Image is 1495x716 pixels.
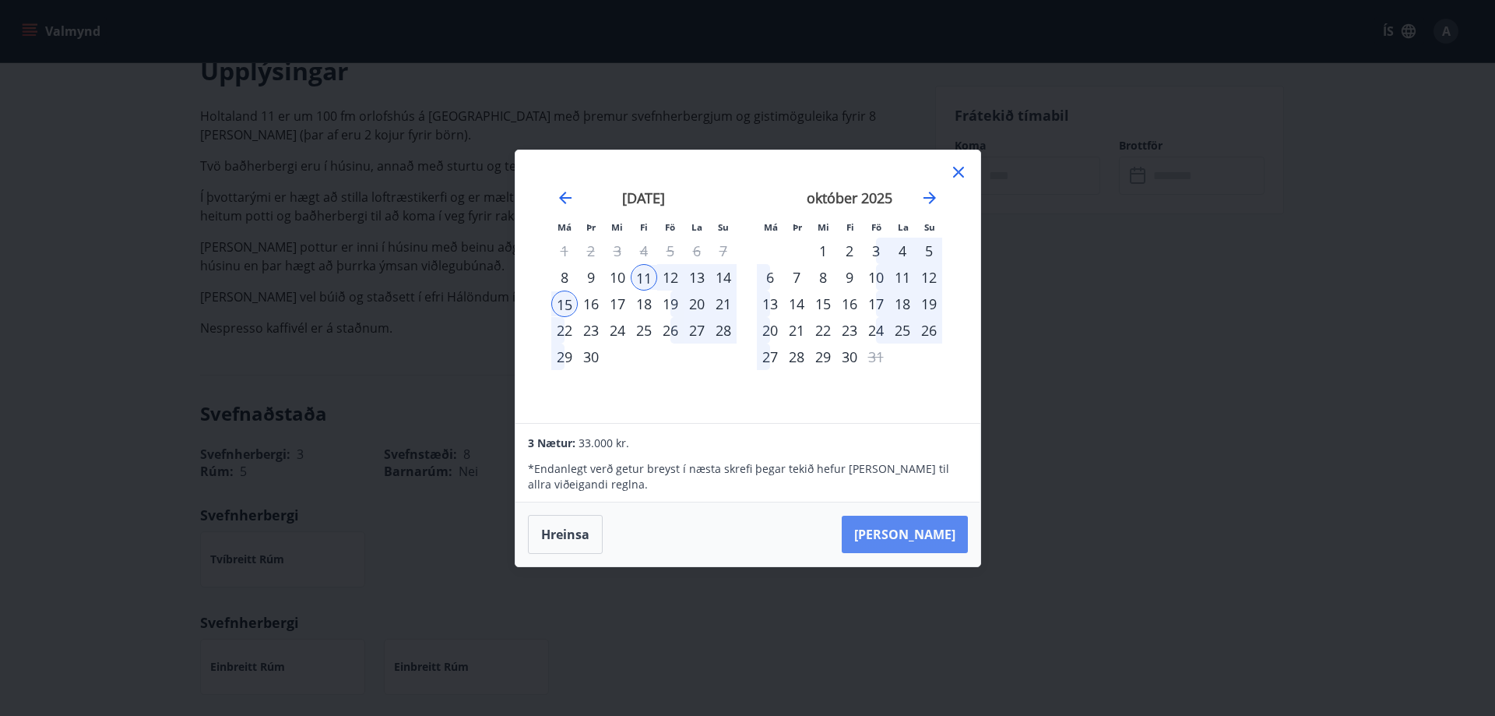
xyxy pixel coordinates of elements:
td: Selected as end date. mánudagur, 15. september 2025 [551,291,578,317]
div: 25 [631,317,657,344]
div: 9 [578,264,604,291]
td: Not available. mánudagur, 1. september 2025 [551,238,578,264]
td: Choose þriðjudagur, 9. september 2025 as your check-in date. It’s available. [578,264,604,291]
td: Choose föstudagur, 17. október 2025 as your check-in date. It’s available. [863,291,889,317]
small: Má [558,221,572,233]
div: 24 [863,317,889,344]
div: 10 [604,264,631,291]
div: 13 [684,264,710,291]
td: Choose sunnudagur, 12. október 2025 as your check-in date. It’s available. [916,264,942,291]
div: 2 [836,238,863,264]
td: Choose mánudagur, 29. september 2025 as your check-in date. It’s available. [551,344,578,370]
div: 11 [889,264,916,291]
td: Choose miðvikudagur, 24. september 2025 as your check-in date. It’s available. [604,317,631,344]
button: Hreinsa [528,515,603,554]
div: 12 [916,264,942,291]
div: 24 [604,317,631,344]
strong: [DATE] [622,189,665,207]
div: 12 [657,264,684,291]
div: 29 [551,344,578,370]
small: Su [718,221,729,233]
td: Choose sunnudagur, 21. september 2025 as your check-in date. It’s available. [710,291,737,317]
div: 10 [863,264,889,291]
td: Choose fimmtudagur, 9. október 2025 as your check-in date. It’s available. [836,264,863,291]
td: Choose þriðjudagur, 23. september 2025 as your check-in date. It’s available. [578,317,604,344]
td: Not available. miðvikudagur, 3. september 2025 [604,238,631,264]
small: Fi [846,221,854,233]
td: Choose fimmtudagur, 16. október 2025 as your check-in date. It’s available. [836,291,863,317]
span: 33.000 kr. [579,436,629,450]
td: Selected. föstudagur, 12. september 2025 [657,264,684,291]
div: 13 [757,291,783,317]
td: Choose sunnudagur, 19. október 2025 as your check-in date. It’s available. [916,291,942,317]
div: Move forward to switch to the next month. [920,189,939,207]
small: Má [764,221,778,233]
small: Su [924,221,935,233]
td: Choose föstudagur, 10. október 2025 as your check-in date. It’s available. [863,264,889,291]
small: La [691,221,702,233]
td: Choose laugardagur, 20. september 2025 as your check-in date. It’s available. [684,291,710,317]
strong: október 2025 [807,189,892,207]
td: Choose miðvikudagur, 10. september 2025 as your check-in date. It’s available. [604,264,631,291]
td: Choose þriðjudagur, 16. september 2025 as your check-in date. It’s available. [578,291,604,317]
td: Selected as start date. fimmtudagur, 11. september 2025 [631,264,657,291]
div: 19 [657,291,684,317]
small: Mi [818,221,829,233]
div: Calendar [534,169,962,404]
div: 18 [631,291,657,317]
td: Not available. sunnudagur, 7. september 2025 [710,238,737,264]
span: 3 Nætur: [528,436,575,450]
td: Choose mánudagur, 13. október 2025 as your check-in date. It’s available. [757,291,783,317]
td: Choose þriðjudagur, 28. október 2025 as your check-in date. It’s available. [783,344,810,370]
td: Choose miðvikudagur, 29. október 2025 as your check-in date. It’s available. [810,344,836,370]
small: La [898,221,909,233]
div: 18 [889,291,916,317]
div: 19 [916,291,942,317]
div: 15 [810,291,836,317]
td: Choose sunnudagur, 26. október 2025 as your check-in date. It’s available. [916,317,942,344]
td: Choose fimmtudagur, 25. september 2025 as your check-in date. It’s available. [631,317,657,344]
div: 14 [783,291,810,317]
div: 11 [631,264,657,291]
div: 27 [684,317,710,344]
td: Choose fimmtudagur, 30. október 2025 as your check-in date. It’s available. [836,344,863,370]
div: 5 [916,238,942,264]
td: Selected. laugardagur, 13. september 2025 [684,264,710,291]
div: 15 [551,291,578,317]
td: Choose föstudagur, 26. september 2025 as your check-in date. It’s available. [657,317,684,344]
td: Not available. fimmtudagur, 4. september 2025 [631,238,657,264]
td: Choose þriðjudagur, 7. október 2025 as your check-in date. It’s available. [783,264,810,291]
div: 23 [578,317,604,344]
td: Choose föstudagur, 3. október 2025 as your check-in date. It’s available. [863,238,889,264]
td: Not available. þriðjudagur, 2. september 2025 [578,238,604,264]
div: 26 [916,317,942,344]
td: Choose miðvikudagur, 1. október 2025 as your check-in date. It’s available. [810,238,836,264]
td: Choose mánudagur, 8. september 2025 as your check-in date. It’s available. [551,264,578,291]
td: Selected. sunnudagur, 14. september 2025 [710,264,737,291]
div: 20 [684,291,710,317]
div: 28 [710,317,737,344]
div: 16 [836,291,863,317]
td: Choose þriðjudagur, 21. október 2025 as your check-in date. It’s available. [783,317,810,344]
td: Choose mánudagur, 20. október 2025 as your check-in date. It’s available. [757,317,783,344]
td: Choose mánudagur, 6. október 2025 as your check-in date. It’s available. [757,264,783,291]
div: 6 [757,264,783,291]
td: Choose laugardagur, 27. september 2025 as your check-in date. It’s available. [684,317,710,344]
td: Choose þriðjudagur, 30. september 2025 as your check-in date. It’s available. [578,344,604,370]
td: Choose miðvikudagur, 15. október 2025 as your check-in date. It’s available. [810,291,836,317]
td: Choose fimmtudagur, 18. september 2025 as your check-in date. It’s available. [631,291,657,317]
div: 14 [710,264,737,291]
div: 1 [810,238,836,264]
div: 17 [863,291,889,317]
div: 16 [578,291,604,317]
td: Choose föstudagur, 24. október 2025 as your check-in date. It’s available. [863,317,889,344]
td: Choose laugardagur, 25. október 2025 as your check-in date. It’s available. [889,317,916,344]
td: Choose föstudagur, 19. september 2025 as your check-in date. It’s available. [657,291,684,317]
td: Choose föstudagur, 31. október 2025 as your check-in date. It’s available. [863,344,889,370]
small: Fi [640,221,648,233]
div: 27 [757,344,783,370]
div: 23 [836,317,863,344]
small: Fö [665,221,675,233]
div: Move backward to switch to the previous month. [556,189,575,207]
td: Choose sunnudagur, 5. október 2025 as your check-in date. It’s available. [916,238,942,264]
